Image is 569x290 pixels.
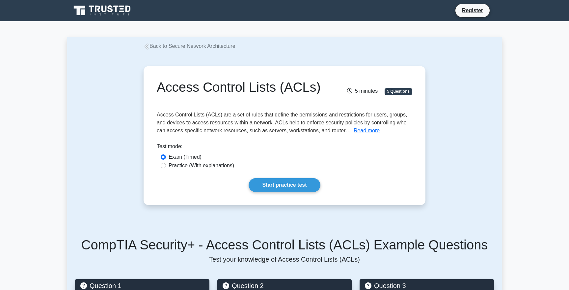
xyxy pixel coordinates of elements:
h5: Question 3 [365,282,489,290]
span: Access Control Lists (ACLs) are a set of rules that define the permissions and restrictions for u... [157,112,407,133]
a: Start practice test [249,178,320,192]
a: Register [458,6,487,15]
label: Exam (Timed) [169,153,202,161]
h5: Question 2 [223,282,346,290]
div: Test mode: [157,143,412,153]
a: Back to Secure Network Architecture [144,43,235,49]
h5: CompTIA Security+ - Access Control Lists (ACLs) Example Questions [75,237,494,253]
button: Read more [354,127,380,135]
label: Practice (With explanations) [169,162,234,170]
span: 5 minutes [347,88,378,94]
h1: Access Control Lists (ACLs) [157,79,324,95]
h5: Question 1 [80,282,204,290]
p: Test your knowledge of Access Control Lists (ACLs) [75,255,494,263]
span: 5 Questions [385,88,412,95]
